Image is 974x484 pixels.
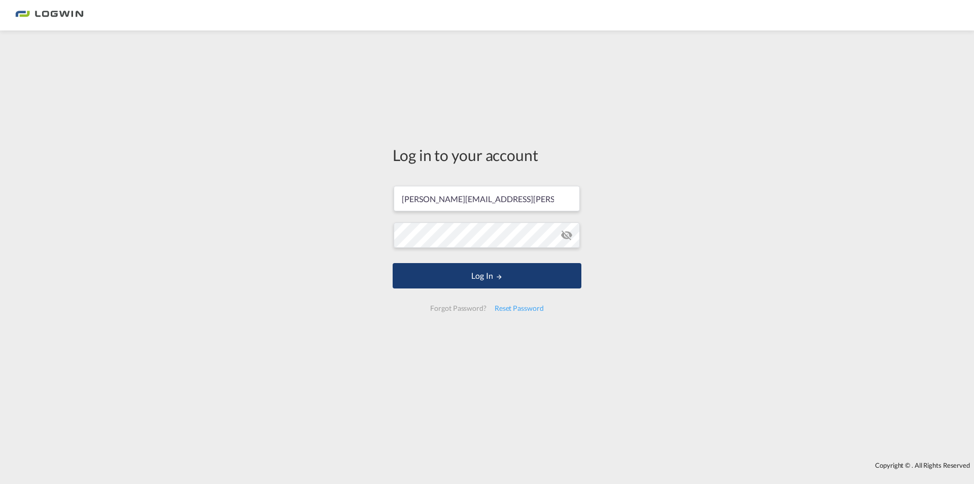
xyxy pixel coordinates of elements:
div: Log in to your account [393,144,581,166]
img: bc73a0e0d8c111efacd525e4c8ad7d32.png [15,4,84,27]
div: Forgot Password? [426,299,490,317]
button: LOGIN [393,263,581,288]
md-icon: icon-eye-off [561,229,573,241]
div: Reset Password [491,299,548,317]
input: Enter email/phone number [394,186,580,211]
